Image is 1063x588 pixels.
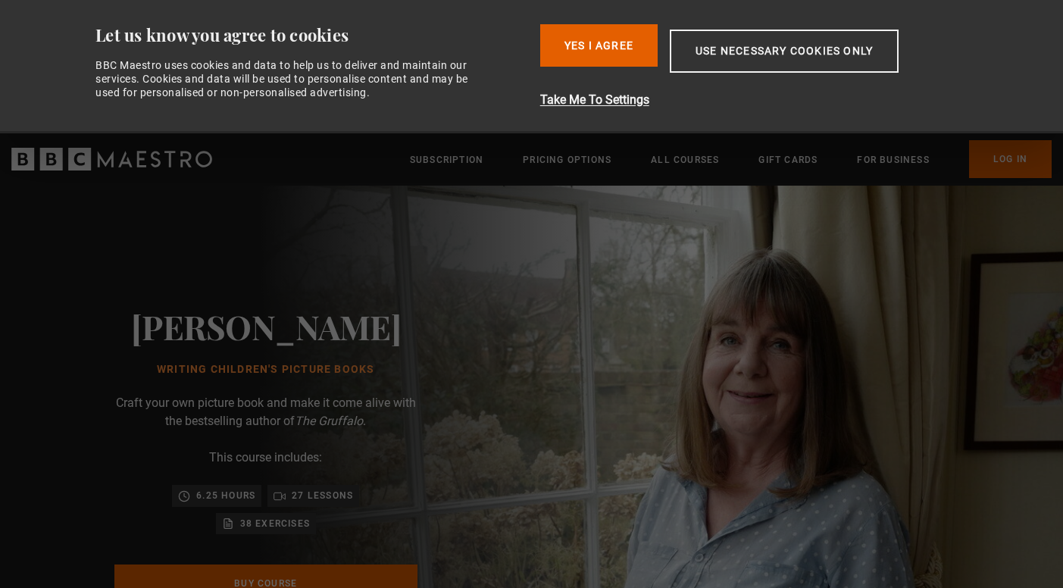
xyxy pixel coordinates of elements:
[758,152,818,167] a: Gift Cards
[410,140,1052,178] nav: Primary
[292,488,353,503] p: 27 lessons
[523,152,611,167] a: Pricing Options
[295,414,363,428] i: The Gruffalo
[651,152,719,167] a: All Courses
[540,91,979,109] button: Take Me To Settings
[196,488,255,503] p: 6.25 hours
[410,152,483,167] a: Subscription
[670,30,899,73] button: Use necessary cookies only
[95,24,528,46] div: Let us know you agree to cookies
[95,58,485,100] div: BBC Maestro uses cookies and data to help us to deliver and maintain our services. Cookies and da...
[540,24,658,67] button: Yes I Agree
[114,394,417,430] p: Craft your own picture book and make it come alive with the bestselling author of .
[857,152,929,167] a: For business
[11,148,212,170] svg: BBC Maestro
[131,364,402,376] h1: Writing Children's Picture Books
[969,140,1052,178] a: Log In
[240,516,310,531] p: 38 exercises
[209,449,322,467] p: This course includes:
[131,307,402,346] h2: [PERSON_NAME]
